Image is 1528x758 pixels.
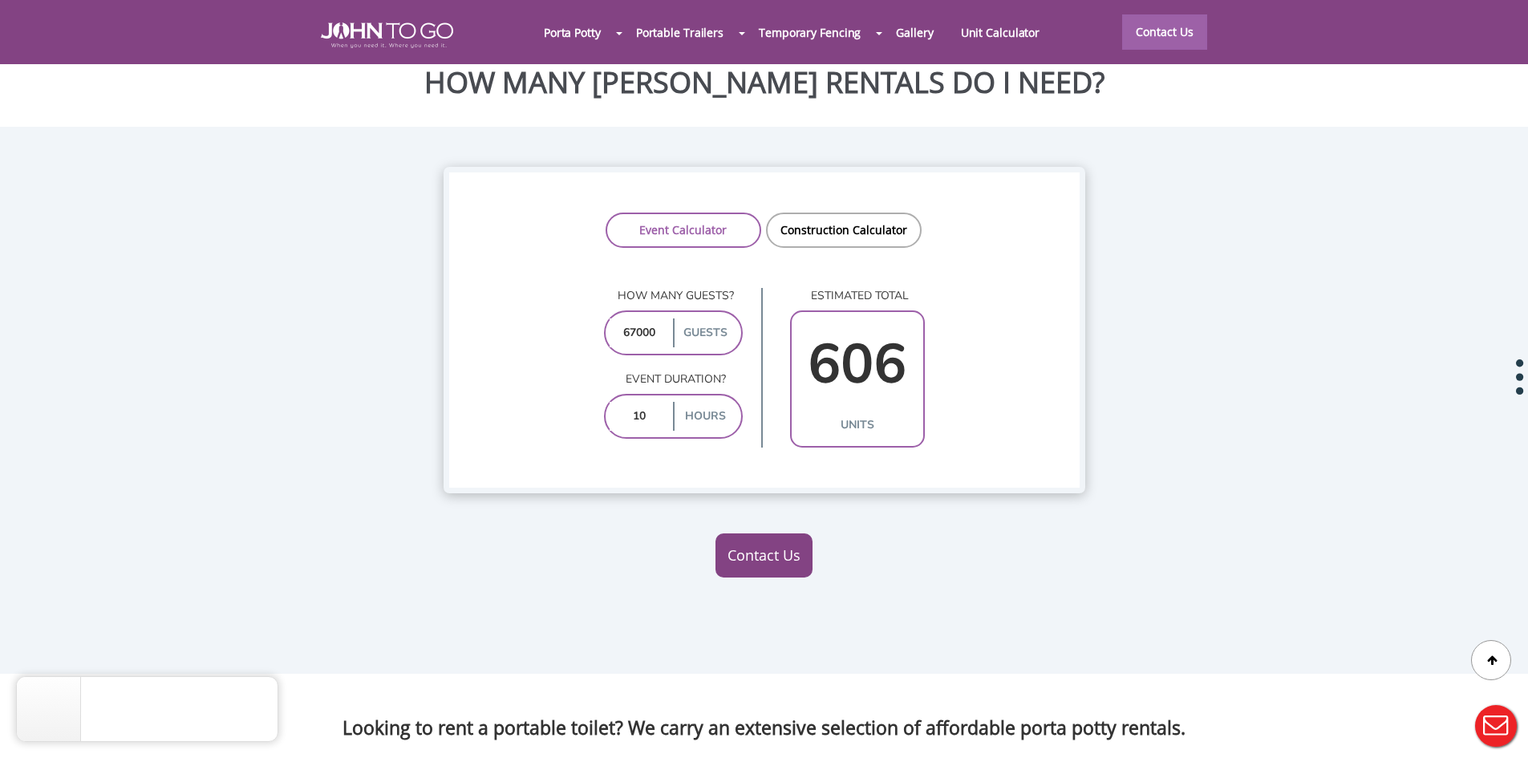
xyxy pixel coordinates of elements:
p: Event duration? [604,371,743,387]
h3: Looking to rent a portable toilet? We carry an extensive selection of affordable porta potty rent... [12,690,1516,738]
a: Porta Potty [530,15,614,50]
a: Unit Calculator [947,15,1054,50]
button: Live Chat [1464,694,1528,758]
input: 0 [610,318,670,347]
label: units [796,411,919,440]
a: Event Calculator [606,213,761,248]
label: hours [673,402,737,431]
h2: HOW MANY [PERSON_NAME] RENTALS DO I NEED? [12,67,1516,99]
a: Gallery [882,15,946,50]
a: Temporary Fencing [745,15,874,50]
a: Construction Calculator [766,213,922,248]
a: Contact Us [1122,14,1207,50]
a: Portable Trailers [622,15,737,50]
a: Contact Us [715,533,813,578]
p: estimated total [790,288,925,304]
input: 0 [610,402,670,431]
img: JOHN to go [321,22,453,48]
input: 0 [796,318,919,411]
p: How many guests? [604,288,743,304]
label: guests [673,318,737,347]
